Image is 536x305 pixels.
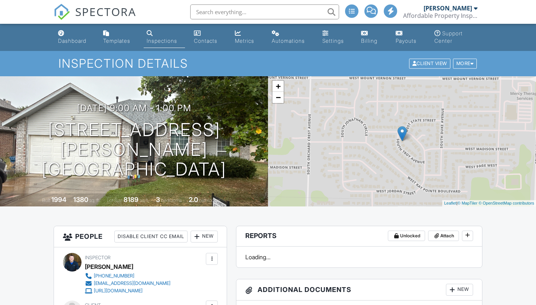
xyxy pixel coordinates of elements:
[100,27,138,48] a: Templates
[58,38,86,44] div: Dashboard
[396,38,417,44] div: Payouts
[114,231,188,243] div: Disable Client CC Email
[191,231,218,243] div: New
[51,196,66,203] div: 1994
[107,198,122,203] span: Lot Size
[189,196,198,203] div: 2.0
[272,81,284,92] a: Zoom in
[77,103,191,113] h3: [DATE] 9:00 am - 1:00 pm
[75,4,136,19] span: SPECTORA
[85,255,111,260] span: Inspector
[103,38,130,44] div: Templates
[199,198,220,203] span: bathrooms
[42,198,50,203] span: Built
[94,273,134,279] div: [PHONE_NUMBER]
[94,288,143,294] div: [URL][DOMAIN_NAME]
[457,201,478,205] a: © MapTiler
[272,38,305,44] div: Automations
[479,201,534,205] a: © OpenStreetMap contributors
[232,27,262,48] a: Metrics
[408,60,452,66] a: Client View
[161,198,182,203] span: bedrooms
[140,198,149,203] span: sq.ft.
[194,38,217,44] div: Contacts
[85,280,170,287] a: [EMAIL_ADDRESS][DOMAIN_NAME]
[190,4,339,19] input: Search everything...
[322,38,344,44] div: Settings
[236,279,482,301] h3: Additional Documents
[444,201,456,205] a: Leaflet
[73,196,88,203] div: 1380
[54,10,136,26] a: SPECTORA
[191,27,226,48] a: Contacts
[156,196,160,203] div: 3
[147,38,177,44] div: Inspections
[85,287,170,295] a: [URL][DOMAIN_NAME]
[431,27,481,48] a: Support Center
[54,4,70,20] img: The Best Home Inspection Software - Spectora
[55,27,94,48] a: Dashboard
[124,196,138,203] div: 8189
[358,27,387,48] a: Billing
[58,57,478,70] h1: Inspection Details
[54,226,227,247] h3: People
[361,38,377,44] div: Billing
[272,92,284,103] a: Zoom out
[319,27,352,48] a: Settings
[446,284,473,296] div: New
[12,120,256,179] h1: [STREET_ADDRESS][PERSON_NAME] [GEOGRAPHIC_DATA]
[453,59,477,69] div: More
[393,27,425,48] a: Payouts
[409,59,450,69] div: Client View
[434,30,463,44] div: Support Center
[442,200,536,206] div: |
[89,198,100,203] span: sq. ft.
[235,38,254,44] div: Metrics
[144,27,185,48] a: Inspections
[94,280,170,286] div: [EMAIL_ADDRESS][DOMAIN_NAME]
[85,261,133,272] div: [PERSON_NAME]
[424,4,472,12] div: [PERSON_NAME]
[403,12,478,19] div: Affordable Property Inspections
[85,272,170,280] a: [PHONE_NUMBER]
[269,27,313,48] a: Automations (Advanced)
